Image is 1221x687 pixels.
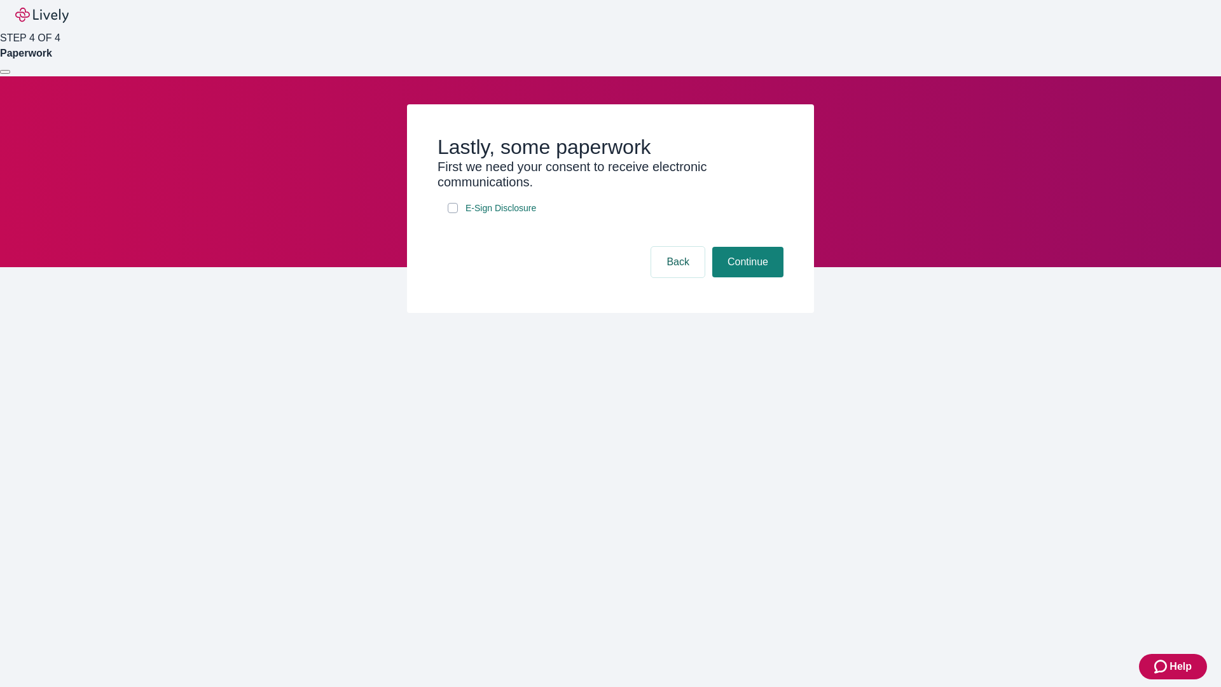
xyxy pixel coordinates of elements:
img: Lively [15,8,69,23]
button: Continue [712,247,783,277]
a: e-sign disclosure document [463,200,539,216]
svg: Zendesk support icon [1154,659,1169,674]
h2: Lastly, some paperwork [438,135,783,159]
span: Help [1169,659,1192,674]
button: Back [651,247,705,277]
h3: First we need your consent to receive electronic communications. [438,159,783,190]
span: E-Sign Disclosure [466,202,536,215]
button: Zendesk support iconHelp [1139,654,1207,679]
